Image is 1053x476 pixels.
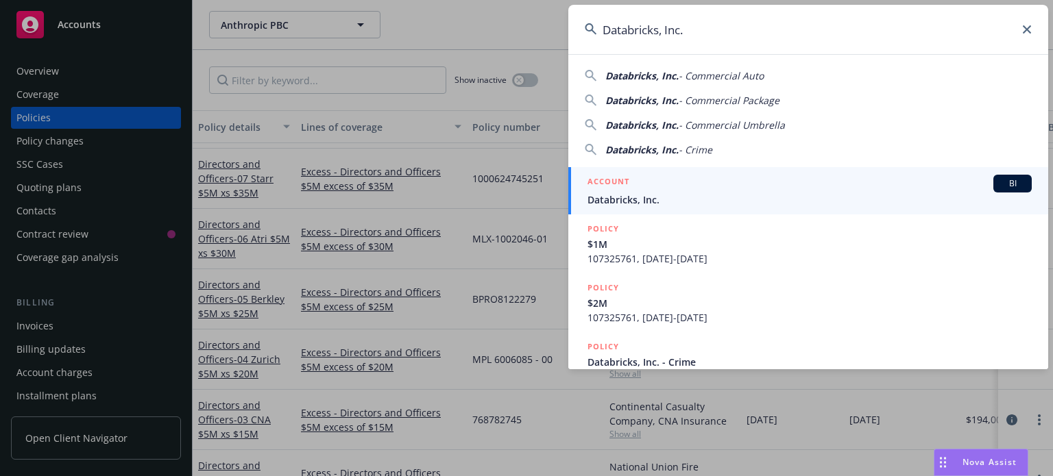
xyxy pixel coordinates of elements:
div: Drag to move [934,449,952,475]
span: Databricks, Inc. [605,94,679,107]
h5: ACCOUNT [588,175,629,191]
span: - Commercial Auto [679,69,764,82]
a: POLICY$1M107325761, [DATE]-[DATE] [568,214,1048,273]
span: Databricks, Inc. [588,192,1032,207]
span: $1M [588,237,1032,251]
span: Databricks, Inc. [605,143,679,156]
span: $2M [588,296,1032,310]
span: - Crime [679,143,712,156]
button: Nova Assist [934,449,1028,476]
span: 107325761, [DATE]-[DATE] [588,251,1032,266]
h5: POLICY [588,340,619,353]
a: POLICY$2M107325761, [DATE]-[DATE] [568,273,1048,332]
input: Search... [568,5,1048,54]
a: POLICYDatabricks, Inc. - Crime [568,332,1048,391]
span: - Commercial Package [679,94,779,107]
span: Nova Assist [963,456,1017,468]
span: Databricks, Inc. [605,118,679,131]
span: - Commercial Umbrella [679,118,785,131]
span: Databricks, Inc. [605,69,679,82]
a: ACCOUNTBIDatabricks, Inc. [568,167,1048,214]
h5: POLICY [588,281,619,295]
span: 107325761, [DATE]-[DATE] [588,310,1032,325]
h5: POLICY [588,222,619,236]
span: BI [999,177,1026,190]
span: Databricks, Inc. - Crime [588,355,1032,369]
